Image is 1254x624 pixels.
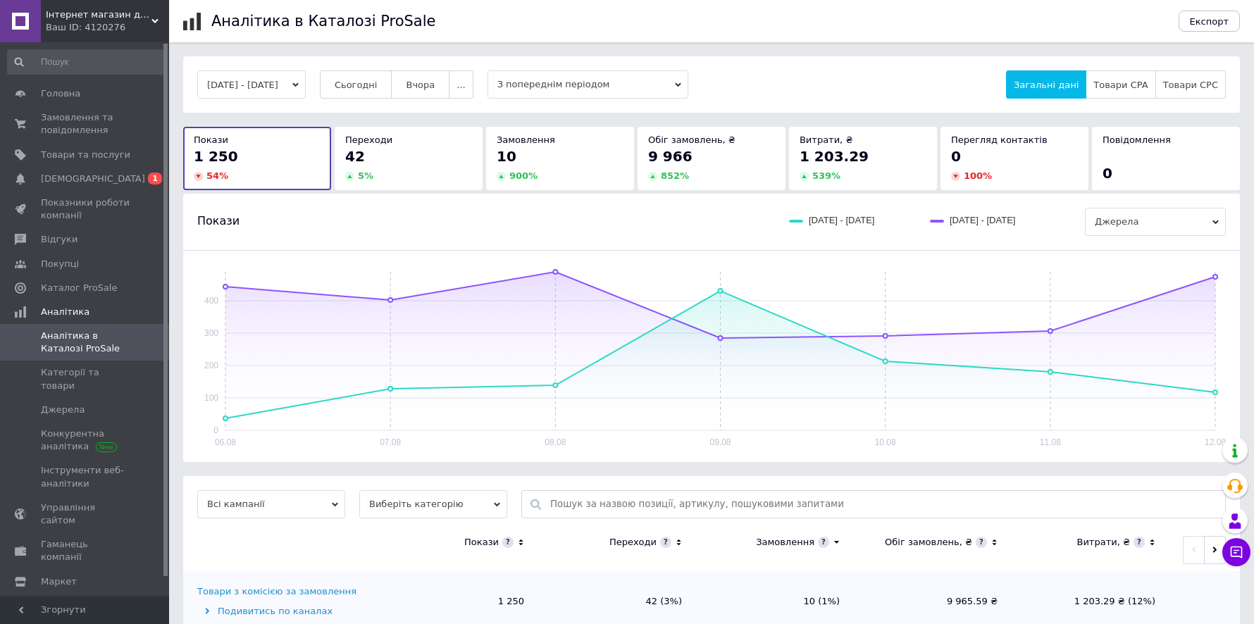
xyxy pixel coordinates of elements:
[709,437,731,447] text: 09.08
[648,148,693,165] span: 9 966
[41,87,80,100] span: Головна
[41,575,77,588] span: Маркет
[148,173,162,185] span: 1
[509,170,538,181] span: 900 %
[457,80,465,90] span: ...
[197,585,356,598] div: Товари з комісією за замовлення
[41,501,130,527] span: Управління сайтом
[7,49,166,75] input: Пошук
[197,605,377,618] div: Подивитись по каналах
[197,70,306,99] button: [DATE] - [DATE]
[1086,70,1155,99] button: Товари CPA
[497,148,516,165] span: 10
[197,490,345,518] span: Всі кампанії
[359,490,507,518] span: Виберіть категорію
[756,536,814,549] div: Замовлення
[464,536,499,549] div: Покази
[1014,80,1079,90] span: Загальні дані
[800,148,869,165] span: 1 203.29
[545,437,566,447] text: 08.08
[41,428,130,453] span: Конкурентна аналітика
[41,330,130,355] span: Аналітика в Каталозі ProSale
[609,536,657,549] div: Переходи
[204,328,218,338] text: 300
[391,70,449,99] button: Вчора
[335,80,378,90] span: Сьогодні
[46,21,169,34] div: Ваш ID: 4120276
[1093,80,1148,90] span: Товари CPA
[41,196,130,222] span: Показники роботи компанії
[1076,536,1130,549] div: Витрати, ₴
[885,536,972,549] div: Обіг замовлень, ₴
[41,258,79,270] span: Покупці
[204,296,218,306] text: 400
[41,366,130,392] span: Категорії та товари
[320,70,392,99] button: Сьогодні
[46,8,151,21] span: Інтернет магазин для дому MIXORIUM
[41,173,145,185] span: [DEMOGRAPHIC_DATA]
[211,13,435,30] h1: Аналітика в Каталозі ProSale
[197,213,240,229] span: Покази
[661,170,689,181] span: 852 %
[1103,165,1112,182] span: 0
[1155,70,1226,99] button: Товари CPC
[1103,135,1171,145] span: Повідомлення
[1190,16,1229,27] span: Експорт
[964,170,992,181] span: 100 %
[41,538,130,563] span: Гаманець компанії
[213,425,218,435] text: 0
[648,135,735,145] span: Обіг замовлень, ₴
[41,282,117,294] span: Каталог ProSale
[951,135,1048,145] span: Перегляд контактів
[215,437,236,447] text: 06.08
[1006,70,1086,99] button: Загальні дані
[380,437,401,447] text: 07.08
[449,70,473,99] button: ...
[1222,538,1250,566] button: Чат з покупцем
[497,135,555,145] span: Замовлення
[875,437,896,447] text: 10.08
[345,135,392,145] span: Переходи
[1085,208,1226,236] span: Джерела
[1179,11,1241,32] button: Експорт
[800,135,853,145] span: Витрати, ₴
[41,464,130,489] span: Інструменти веб-аналітики
[206,170,228,181] span: 54 %
[41,404,85,416] span: Джерела
[194,135,228,145] span: Покази
[204,393,218,403] text: 100
[812,170,840,181] span: 539 %
[1205,437,1226,447] text: 12.08
[204,361,218,370] text: 200
[550,491,1218,518] input: Пошук за назвою позиції, артикулу, пошуковими запитами
[41,233,77,246] span: Відгуки
[1040,437,1061,447] text: 11.08
[951,148,961,165] span: 0
[41,306,89,318] span: Аналітика
[406,80,435,90] span: Вчора
[41,149,130,161] span: Товари та послуги
[358,170,373,181] span: 5 %
[345,148,365,165] span: 42
[41,111,130,137] span: Замовлення та повідомлення
[488,70,688,99] span: З попереднім періодом
[194,148,238,165] span: 1 250
[1163,80,1218,90] span: Товари CPC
